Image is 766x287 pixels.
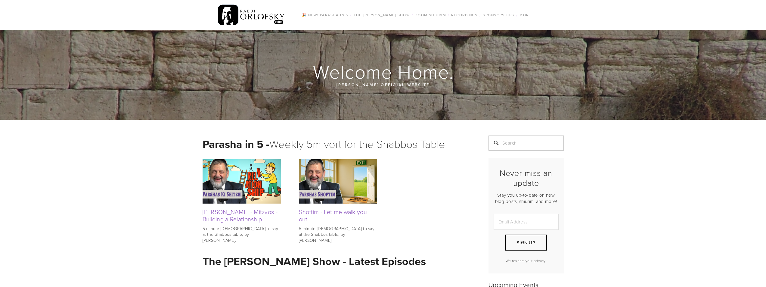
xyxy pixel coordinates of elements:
p: We respect your privacy. [494,258,559,263]
span: / [479,12,481,17]
span: / [448,12,449,17]
span: / [412,12,413,17]
strong: The [PERSON_NAME] Show - Latest Episodes [203,253,426,269]
a: More [518,11,533,19]
a: The [PERSON_NAME] Show [352,11,412,19]
span: / [350,12,352,17]
a: Zoom Shiurim [414,11,448,19]
h1: Weekly 5m vort for the Shabbos Table [203,136,473,152]
h1: Welcome Home. [203,62,564,81]
a: [PERSON_NAME] - Mitzvos - Building a Relationship [203,207,278,223]
p: 5 minute [DEMOGRAPHIC_DATA] to say at the Shabbos table, by [PERSON_NAME]. [203,226,281,243]
a: Recordings [449,11,479,19]
a: Shoftim - Let me walk you out [299,207,367,223]
input: Email Address [494,214,559,230]
a: Sponsorships [481,11,516,19]
button: Sign Up [505,235,547,251]
h2: Never miss an update [494,168,559,188]
p: [PERSON_NAME] official website [239,81,528,88]
input: Search [488,136,564,151]
span: Sign Up [517,239,535,246]
img: Shoftim - Let me walk you out [299,159,377,203]
span: / [516,12,518,17]
p: 5 minute [DEMOGRAPHIC_DATA] to say at the Shabbos table, by [PERSON_NAME]. [299,226,377,243]
p: Stay you up-to-date on new blog posts, shiurim, and more! [494,192,559,204]
strong: Parasha in 5 - [203,136,269,152]
a: 🎉 NEW! Parasha in 5 [300,11,350,19]
img: Ki Seitzei - Mitzvos - Building a Relationship [203,159,281,203]
img: RabbiOrlofsky.com [218,3,285,27]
